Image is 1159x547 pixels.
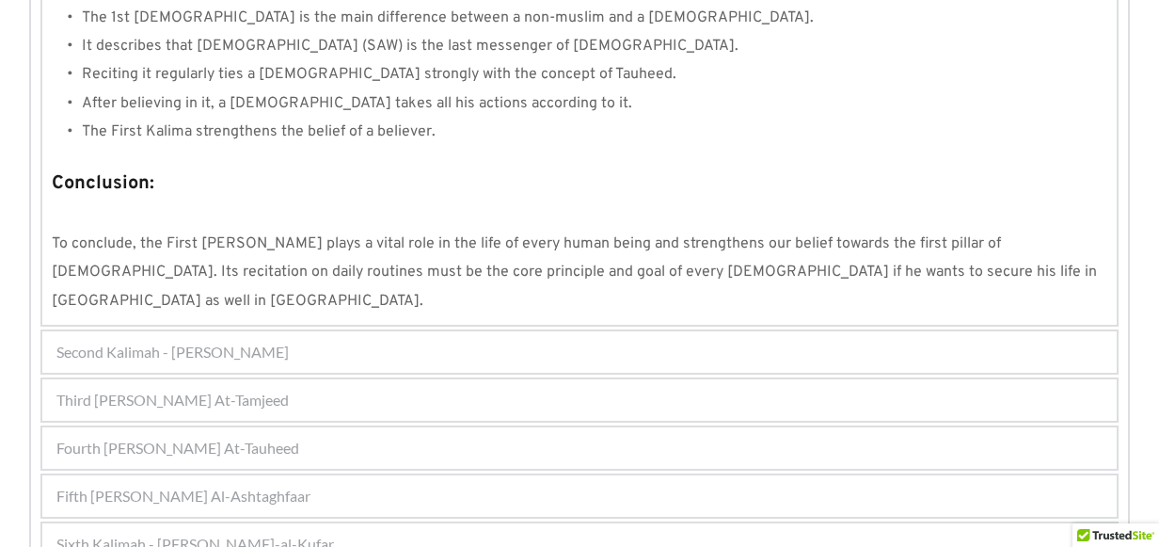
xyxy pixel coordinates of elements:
span: Third [PERSON_NAME] At-Tamjeed [56,389,289,411]
span: The 1st [DEMOGRAPHIC_DATA] is the main difference between a non-muslim and a [DEMOGRAPHIC_DATA]. [82,8,814,27]
span: After believing in it, a [DEMOGRAPHIC_DATA] takes all his actions according to it. [82,94,632,113]
span: To conclude, the First [PERSON_NAME] plays a vital role in the life of every human being and stre... [52,234,1101,311]
span: It describes that [DEMOGRAPHIC_DATA] (SAW) is the last messenger of [DEMOGRAPHIC_DATA]. [82,37,738,56]
span: The First Kalima strengthens the belief of a believer. [82,122,436,141]
span: Fourth [PERSON_NAME] At-Tauheed [56,437,299,459]
strong: Conclusion: [52,171,154,196]
span: Fifth [PERSON_NAME] Al-Ashtaghfaar [56,485,310,507]
span: Second Kalimah - [PERSON_NAME] [56,341,289,363]
span: Reciting it regularly ties a [DEMOGRAPHIC_DATA] strongly with the concept of Tauheed. [82,65,676,84]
